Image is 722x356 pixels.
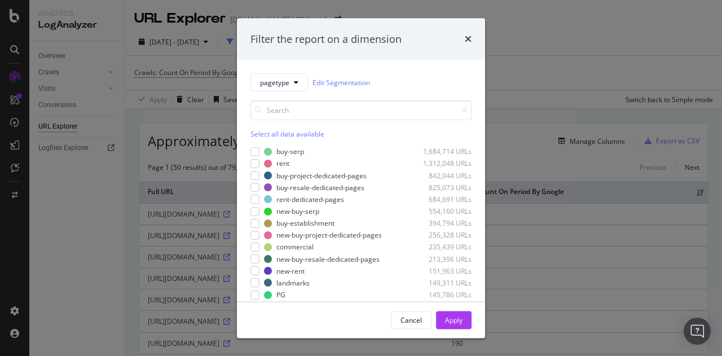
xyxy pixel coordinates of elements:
span: pagetype [260,77,289,87]
div: Select all data available [250,129,472,139]
div: new-buy-serp [276,206,319,216]
div: buy-serp [276,147,304,156]
div: 149,311 URLs [416,278,472,287]
div: 825,073 URLs [416,182,472,192]
div: buy-resale-dedicated-pages [276,182,364,192]
div: rent-dedicated-pages [276,194,344,204]
div: landmarks [276,278,310,287]
div: buy-project-dedicated-pages [276,170,367,180]
div: rent [276,159,289,168]
div: 1,684,714 URLs [416,147,472,156]
div: Filter the report on a dimension [250,32,402,46]
div: commercial [276,242,314,252]
div: new-buy-resale-dedicated-pages [276,254,380,263]
div: 554,160 URLs [416,206,472,216]
div: 151,963 URLs [416,266,472,275]
div: new-buy-project-dedicated-pages [276,230,382,240]
div: 1,312,048 URLs [416,159,472,168]
div: 235,439 URLs [416,242,472,252]
div: times [465,32,472,46]
div: 213,396 URLs [416,254,472,263]
button: Cancel [391,311,432,329]
div: Cancel [400,315,422,324]
div: Open Intercom Messenger [684,318,711,345]
div: 684,691 URLs [416,194,472,204]
div: 842,044 URLs [416,170,472,180]
input: Search [250,100,472,120]
div: modal [237,18,485,338]
div: PG [276,290,285,300]
div: 256,328 URLs [416,230,472,240]
button: Apply [436,311,472,329]
a: Edit Segmentation [312,76,370,88]
div: 145,786 URLs [416,290,472,300]
div: new-rent [276,266,305,275]
div: buy-establishment [276,218,334,228]
button: pagetype [250,73,308,91]
div: Apply [445,315,463,324]
div: 394,794 URLs [416,218,472,228]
